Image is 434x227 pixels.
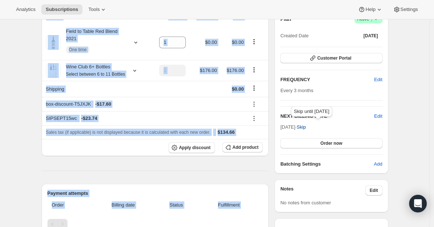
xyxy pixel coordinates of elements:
[69,47,87,53] span: One time
[280,200,331,205] span: No notes from customer
[233,144,258,150] span: Add product
[42,81,150,97] th: Shipping
[47,197,91,213] th: Order
[409,195,427,212] div: Open Intercom Messenger
[370,188,378,193] span: Edit
[179,145,211,151] span: Apply discount
[354,4,387,15] button: Help
[46,115,244,122] div: SIPSEPT15wc
[369,158,387,170] button: Add
[169,142,215,153] button: Apply discount
[400,7,418,12] span: Settings
[280,88,313,93] span: Every 3 months
[365,7,375,12] span: Help
[374,160,382,168] span: Add
[374,76,382,83] span: Edit
[280,76,374,83] h2: FREQUENCY
[61,63,125,78] div: Wine Club 6+ Bottles
[297,124,306,131] span: Skip
[61,28,126,57] div: Field to Table Red Blend 2021
[205,39,217,45] span: $0.00
[359,31,383,41] button: [DATE]
[280,53,382,63] button: Customer Portal
[320,140,342,146] span: Order now
[317,55,351,61] span: Customer Portal
[374,113,382,120] button: Edit
[280,124,306,130] span: [DATE] ·
[66,72,125,77] small: Select between 6 to 11 Bottles
[218,129,235,135] span: $134.66
[95,101,111,108] span: - $17.60
[280,138,382,148] button: Order now
[200,68,217,73] span: $176.00
[88,7,100,12] span: Tools
[280,113,374,120] h2: NEXT BILLING DATE
[227,68,244,73] span: $176.00
[199,201,258,209] span: Fulfillment
[280,185,365,196] h3: Notes
[280,160,374,168] h6: Batching Settings
[232,86,244,92] span: $0.00
[84,4,111,15] button: Tools
[16,7,35,12] span: Analytics
[364,33,378,39] span: [DATE]
[370,74,387,86] button: Edit
[81,115,97,122] span: - $23.74
[41,4,82,15] button: Subscriptions
[248,66,260,74] button: Product actions
[46,130,211,135] span: Sales tax (if applicable) is not displayed because it is calculated with each new order.
[280,32,308,39] span: Created Date
[222,142,263,152] button: Add product
[248,84,260,92] button: Shipping actions
[248,38,260,46] button: Product actions
[365,185,383,196] button: Edit
[12,4,40,15] button: Analytics
[47,190,263,197] h2: Payment attempts
[158,201,195,209] span: Status
[93,201,153,209] span: Billing date
[389,4,422,15] button: Settings
[232,39,244,45] span: $0.00
[46,101,244,108] div: box-discount-T5JXJK
[46,7,78,12] span: Subscriptions
[292,121,310,133] button: Skip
